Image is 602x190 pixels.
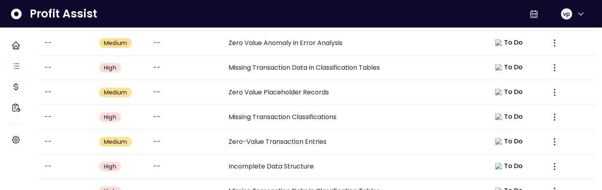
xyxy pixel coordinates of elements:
td: -- [38,80,93,105]
span: To Do [504,38,523,47]
td: Missing Transaction Data in Classification Tables [222,55,484,80]
td: -- [147,55,222,80]
td: -- [38,154,93,179]
span: Medium [104,88,127,96]
span: To Do [504,161,523,171]
td: -- [38,129,93,154]
span: Medium [104,138,127,146]
button: More [547,61,562,75]
td: -- [147,80,222,105]
td: Missing Transaction Classifications [222,105,484,129]
button: More [547,110,562,124]
td: -- [147,154,222,179]
td: Zero-Value Transaction Entries [222,129,484,154]
span: Medium [104,39,127,47]
img: todo [495,89,502,95]
td: Zero Value Placeholder Records [222,80,484,105]
img: todo [495,138,502,145]
button: More [547,85,562,100]
img: todo [495,64,502,71]
span: To Do [504,63,523,72]
button: More [547,36,562,50]
span: High [104,64,116,72]
img: todo [495,114,502,120]
span: High [104,113,116,121]
span: vp [563,10,570,18]
span: Profit Assist [30,7,97,21]
button: More [547,159,562,174]
td: -- [147,31,222,55]
button: More [547,135,562,149]
td: Zero Value Anomaly in Error Analysis [222,31,484,55]
td: -- [147,129,222,154]
span: High [104,163,116,170]
td: -- [38,105,93,129]
img: todo [495,39,502,46]
td: -- [147,105,222,129]
img: todo [495,163,502,169]
td: -- [38,31,93,55]
td: -- [38,55,93,80]
span: To Do [504,137,523,146]
td: Incomplete Data Structure [222,154,484,179]
span: To Do [504,87,523,97]
span: To Do [504,112,523,121]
